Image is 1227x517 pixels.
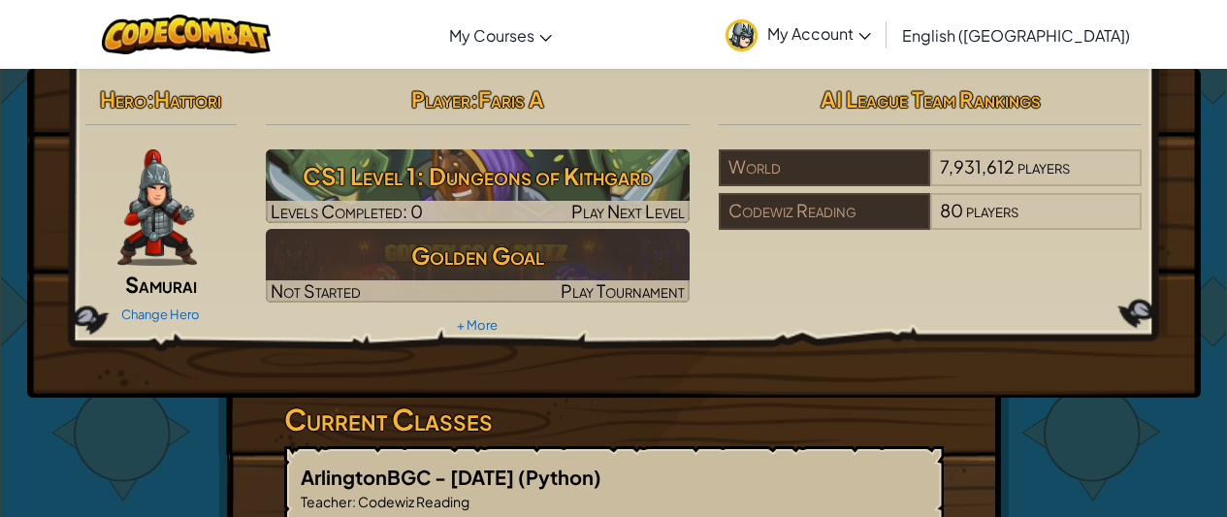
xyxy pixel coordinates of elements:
span: Play Next Level [571,200,685,222]
span: Play Tournament [561,279,685,302]
a: My Account [716,4,881,65]
span: My Courses [449,25,534,46]
span: : [470,85,478,113]
a: Codewiz Reading80players [719,211,1143,234]
span: Levels Completed: 0 [271,200,423,222]
span: players [966,199,1018,221]
span: Teacher [301,493,352,510]
span: : [146,85,154,113]
img: CodeCombat logo [102,15,272,54]
span: Codewiz Reading [356,493,469,510]
div: Codewiz Reading [719,193,930,230]
span: : [352,493,356,510]
a: Play Next Level [266,149,690,223]
span: Samurai [125,271,197,298]
span: Faris A [478,85,544,113]
a: Change Hero [121,307,200,322]
h3: Current Classes [284,398,944,441]
a: + More [457,317,498,333]
span: English ([GEOGRAPHIC_DATA]) [902,25,1130,46]
img: Golden Goal [266,229,690,303]
span: 7,931,612 [940,155,1015,178]
span: AI League Team Rankings [821,85,1041,113]
img: samurai.pose.png [117,149,197,266]
span: Not Started [271,279,361,302]
span: ArlingtonBGC - [DATE] [301,465,518,489]
span: Player [411,85,470,113]
div: World [719,149,930,186]
img: avatar [726,19,758,51]
span: players [1017,155,1070,178]
img: CS1 Level 1: Dungeons of Kithgard [266,149,690,223]
span: (Python) [518,465,601,489]
a: World7,931,612players [719,168,1143,190]
span: Hattori [154,85,221,113]
h3: CS1 Level 1: Dungeons of Kithgard [266,154,690,198]
a: My Courses [439,9,562,61]
h3: Golden Goal [266,234,690,277]
span: 80 [940,199,963,221]
span: My Account [767,23,871,44]
a: Golden GoalNot StartedPlay Tournament [266,229,690,303]
a: English ([GEOGRAPHIC_DATA]) [892,9,1140,61]
span: Hero [100,85,146,113]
